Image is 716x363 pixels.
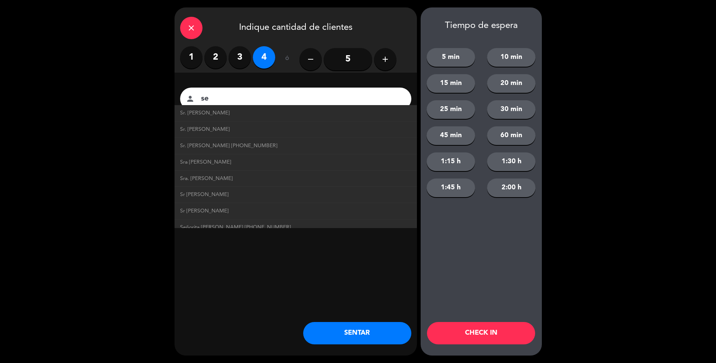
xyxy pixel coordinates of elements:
[427,74,475,93] button: 15 min
[204,46,227,69] label: 2
[180,207,229,215] span: Sr [PERSON_NAME]
[180,174,233,183] span: Sra. [PERSON_NAME]
[180,125,230,134] span: Sr. [PERSON_NAME]
[187,23,196,32] i: close
[487,74,536,93] button: 20 min
[487,100,536,119] button: 30 min
[427,152,475,171] button: 1:15 h
[427,48,475,67] button: 5 min
[180,142,277,150] span: Sr. [PERSON_NAME] [PHONE_NUMBER]
[275,46,299,72] div: ó
[180,46,202,69] label: 1
[180,223,291,232] span: Señorita.[PERSON_NAME] [PHONE_NUMBER]
[427,126,475,145] button: 45 min
[180,158,231,167] span: Sra [PERSON_NAME]
[303,322,411,344] button: SENTAR
[200,92,402,105] input: Nombre del cliente
[427,322,535,344] button: CHECK IN
[421,20,542,31] div: Tiempo de espera
[306,55,315,64] i: remove
[175,7,417,46] div: Indique cantidad de clientes
[487,179,536,197] button: 2:00 h
[374,48,396,70] button: add
[381,55,390,64] i: add
[253,46,275,69] label: 4
[487,126,536,145] button: 60 min
[186,94,195,103] i: person
[427,100,475,119] button: 25 min
[180,190,229,199] span: Sr [PERSON_NAME]
[299,48,322,70] button: remove
[229,46,251,69] label: 3
[180,109,230,117] span: Sr. [PERSON_NAME]
[427,179,475,197] button: 1:45 h
[487,152,536,171] button: 1:30 h
[487,48,536,67] button: 10 min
